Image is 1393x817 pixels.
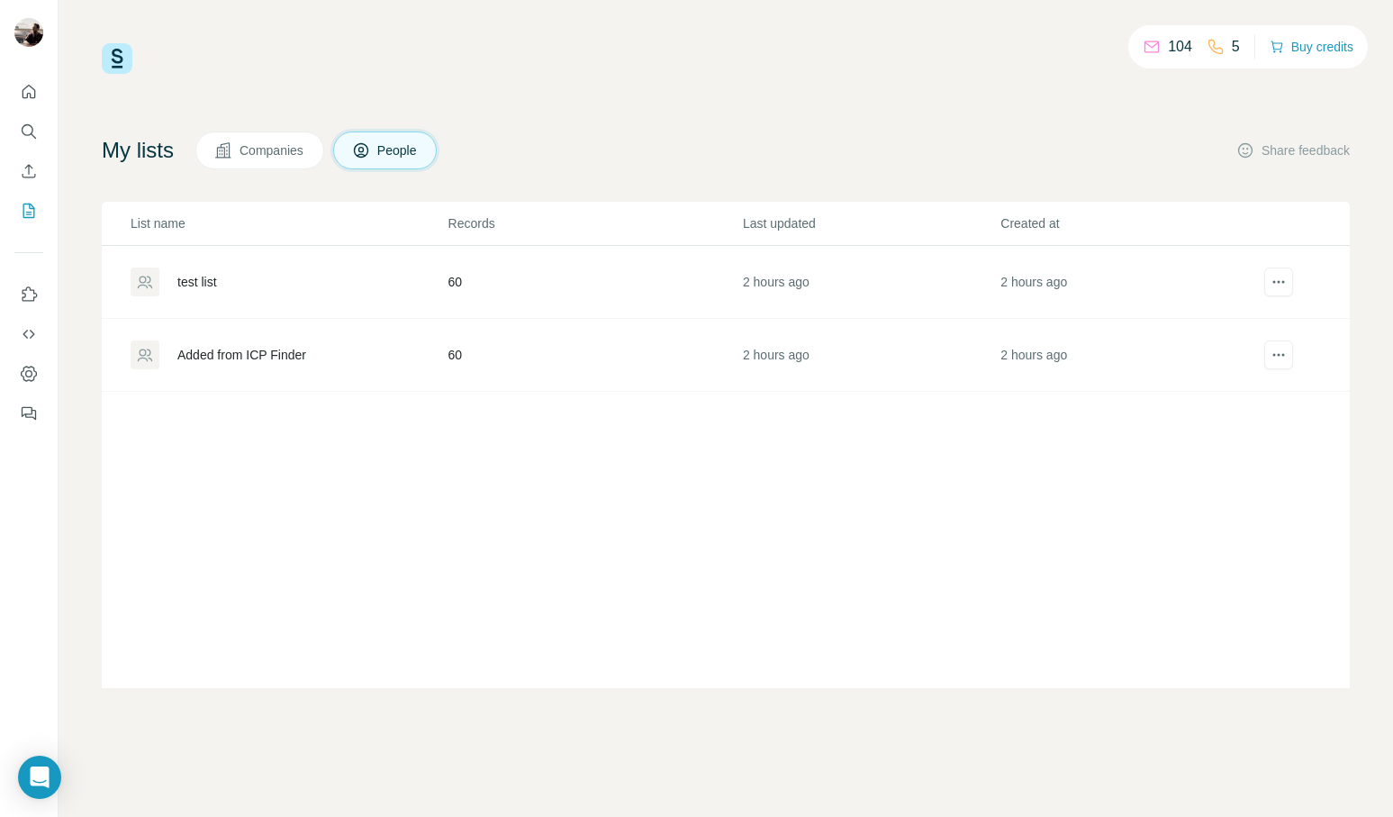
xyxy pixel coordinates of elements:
h4: My lists [102,136,174,165]
button: Search [14,115,43,148]
span: People [377,141,419,159]
td: 60 [448,319,742,392]
button: Buy credits [1270,34,1353,59]
p: Records [448,214,741,232]
button: Dashboard [14,358,43,390]
button: Enrich CSV [14,155,43,187]
td: 2 hours ago [1000,246,1257,319]
p: Created at [1000,214,1256,232]
button: Feedback [14,397,43,430]
div: Open Intercom Messenger [18,756,61,799]
button: My lists [14,195,43,227]
img: Surfe Logo [102,43,132,74]
button: Use Surfe API [14,318,43,350]
img: Avatar [14,18,43,47]
button: actions [1264,268,1293,296]
div: test list [177,273,217,291]
button: Share feedback [1236,141,1350,159]
button: actions [1264,340,1293,369]
p: Last updated [743,214,999,232]
div: Added from ICP Finder [177,346,306,364]
td: 60 [448,246,742,319]
span: Companies [240,141,305,159]
td: 2 hours ago [1000,319,1257,392]
p: 5 [1232,36,1240,58]
p: List name [131,214,447,232]
button: Use Surfe on LinkedIn [14,278,43,311]
p: 104 [1168,36,1192,58]
td: 2 hours ago [742,319,1000,392]
button: Quick start [14,76,43,108]
td: 2 hours ago [742,246,1000,319]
